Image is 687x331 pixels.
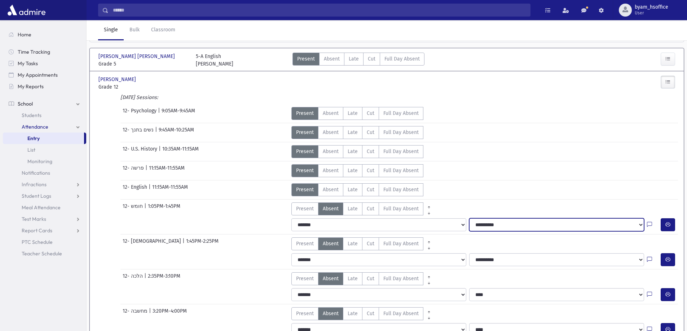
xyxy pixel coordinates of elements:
a: All Later [423,208,435,214]
span: Test Marks [22,216,46,222]
span: byam_hsoffice [635,4,668,10]
span: Full Day Absent [383,109,419,117]
span: Absent [323,275,339,282]
span: 12- English [123,183,149,196]
span: Late [348,186,358,193]
span: Cut [367,205,374,213]
a: All Prior [423,272,435,278]
img: AdmirePro [6,3,47,17]
a: All Prior [423,202,435,208]
span: Cut [368,55,375,63]
div: AttTypes [291,145,423,158]
span: Present [297,55,315,63]
a: Infractions [3,179,86,190]
div: AttTypes [291,202,435,215]
span: Home [18,31,31,38]
a: Time Tracking [3,46,86,58]
a: Test Marks [3,213,86,225]
span: Report Cards [22,227,52,234]
span: My Appointments [18,72,58,78]
span: 9:45AM-10:25AM [159,126,194,139]
span: Absent [323,109,339,117]
span: School [18,100,33,107]
a: My Appointments [3,69,86,81]
a: My Reports [3,81,86,92]
span: Late [348,205,358,213]
span: Full Day Absent [383,167,419,174]
span: | [158,107,162,120]
a: PTC Schedule [3,236,86,248]
a: All Prior [423,237,435,243]
span: Time Tracking [18,49,50,55]
a: All Prior [423,307,435,313]
span: 12- הלכה [123,272,144,285]
span: Monitoring [27,158,52,165]
span: | [144,272,148,285]
span: 12- מחשבה [123,307,149,320]
span: 3:20PM-4:00PM [153,307,187,320]
i: [DATE] Sessions: [120,94,158,100]
span: | [145,164,149,177]
a: Meal Attendance [3,202,86,213]
span: Absent [323,129,339,136]
span: Absent [323,148,339,155]
span: Grade 5 [98,60,189,68]
span: 12- [DEMOGRAPHIC_DATA] [123,237,182,250]
span: My Reports [18,83,44,90]
div: AttTypes [291,237,435,250]
span: Late [348,109,358,117]
span: | [155,126,159,139]
span: Infractions [22,181,47,188]
a: Report Cards [3,225,86,236]
span: 12- פרשה [123,164,145,177]
span: | [149,183,152,196]
span: Full Day Absent [383,148,419,155]
div: AttTypes [291,272,435,285]
span: Full Day Absent [383,310,419,317]
span: Late [348,310,358,317]
span: Cut [367,129,374,136]
span: | [159,145,162,158]
span: 12- נשים בתנך [123,126,155,139]
span: Late [348,167,358,174]
span: Present [296,167,314,174]
span: User [635,10,668,16]
span: Late [348,129,358,136]
span: Absent [323,240,339,247]
span: Full Day Absent [383,186,419,193]
div: AttTypes [292,53,424,68]
a: List [3,144,86,156]
span: Students [22,112,41,118]
div: AttTypes [291,107,423,120]
span: List [27,147,35,153]
span: Student Logs [22,193,51,199]
span: [PERSON_NAME] [PERSON_NAME] [98,53,176,60]
span: PTC Schedule [22,239,53,245]
span: Entry [27,135,40,142]
a: My Tasks [3,58,86,69]
span: Late [348,240,358,247]
span: 12- U.S. History [123,145,159,158]
span: Late [348,275,358,282]
div: AttTypes [291,164,423,177]
span: Attendance [22,124,48,130]
a: All Later [423,278,435,284]
a: All Later [423,243,435,249]
a: Attendance [3,121,86,133]
span: Present [296,109,314,117]
a: Classroom [145,20,181,40]
span: 11:15AM-11:55AM [149,164,185,177]
span: 12- חומש [123,202,144,215]
span: Cut [367,148,374,155]
span: Present [296,129,314,136]
a: Single [98,20,124,40]
div: AttTypes [291,126,423,139]
span: | [149,307,153,320]
span: Cut [367,310,374,317]
a: Bulk [124,20,145,40]
span: Cut [367,109,374,117]
span: Cut [367,186,374,193]
span: Absent [323,167,339,174]
span: Absent [324,55,340,63]
a: Monitoring [3,156,86,167]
